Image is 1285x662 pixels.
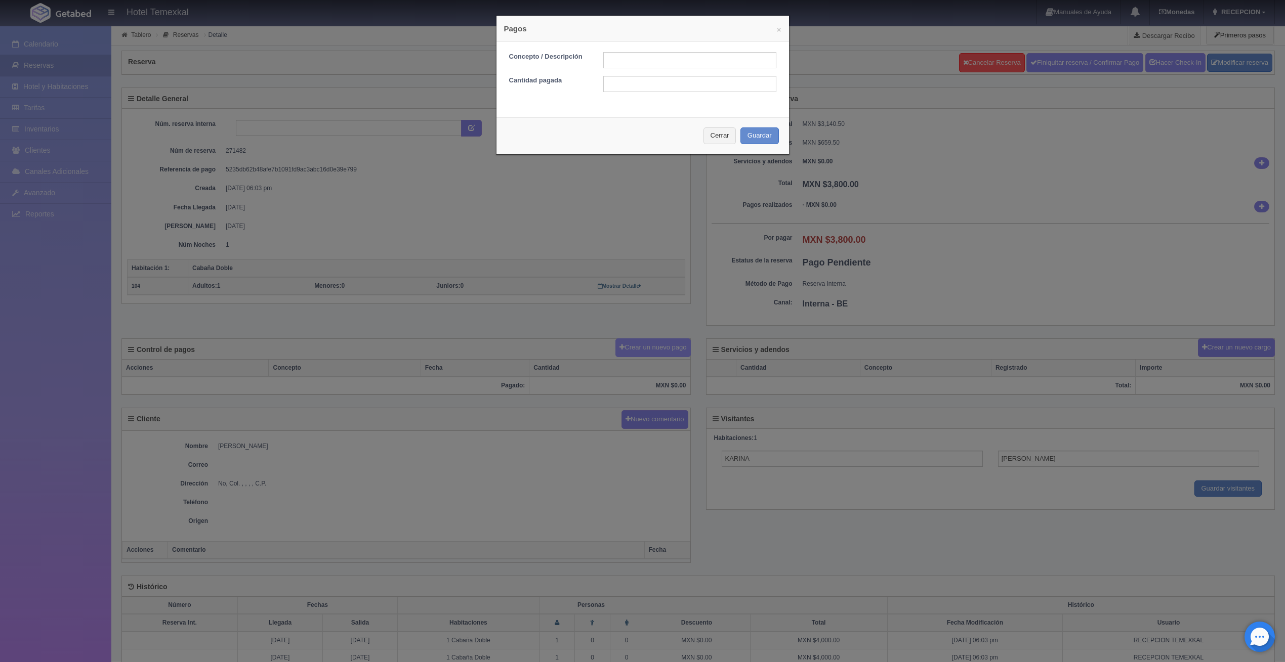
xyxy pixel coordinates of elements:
[740,127,779,144] button: Guardar
[703,127,736,144] button: Cerrar
[777,26,781,33] button: ×
[504,23,781,34] h4: Pagos
[502,52,596,62] label: Concepto / Descripción
[502,76,596,85] label: Cantidad pagada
